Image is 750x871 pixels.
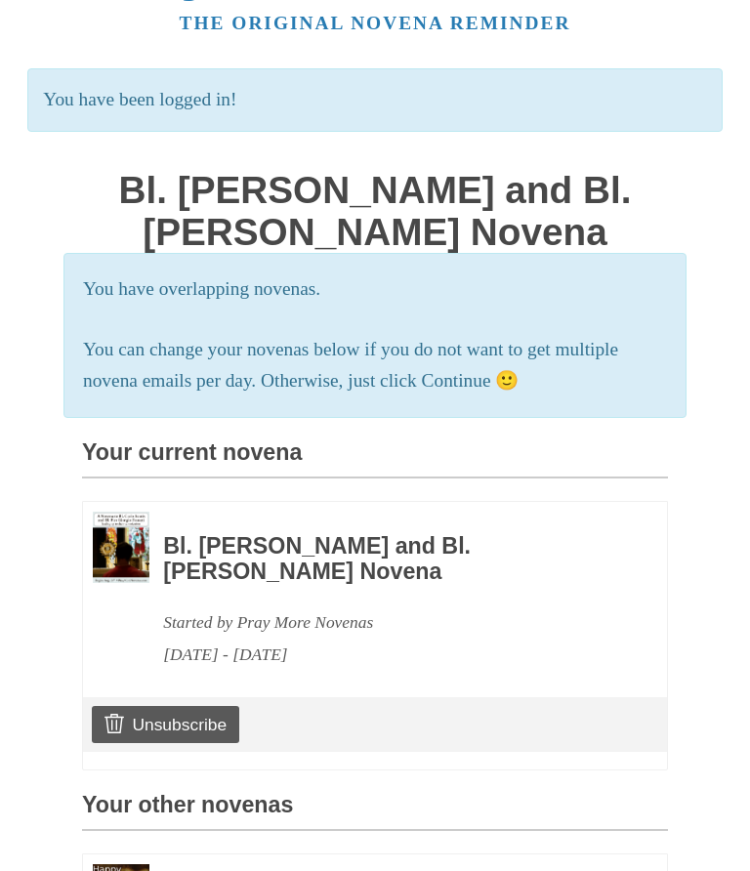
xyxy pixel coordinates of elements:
div: [DATE] - [DATE] [163,639,614,671]
a: The original novena reminder [180,13,571,33]
h3: Your other novenas [82,793,668,831]
p: You have overlapping novenas. [83,273,667,306]
h3: Bl. [PERSON_NAME] and Bl. [PERSON_NAME] Novena [163,534,614,584]
p: You have been logged in! [27,68,722,132]
h1: Bl. [PERSON_NAME] and Bl. [PERSON_NAME] Novena [82,170,668,253]
div: Started by Pray More Novenas [163,606,614,639]
h3: Your current novena [82,440,668,478]
a: Unsubscribe [92,706,239,743]
img: Novena image [93,512,149,583]
p: You can change your novenas below if you do not want to get multiple novena emails per day. Other... [83,334,667,398]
